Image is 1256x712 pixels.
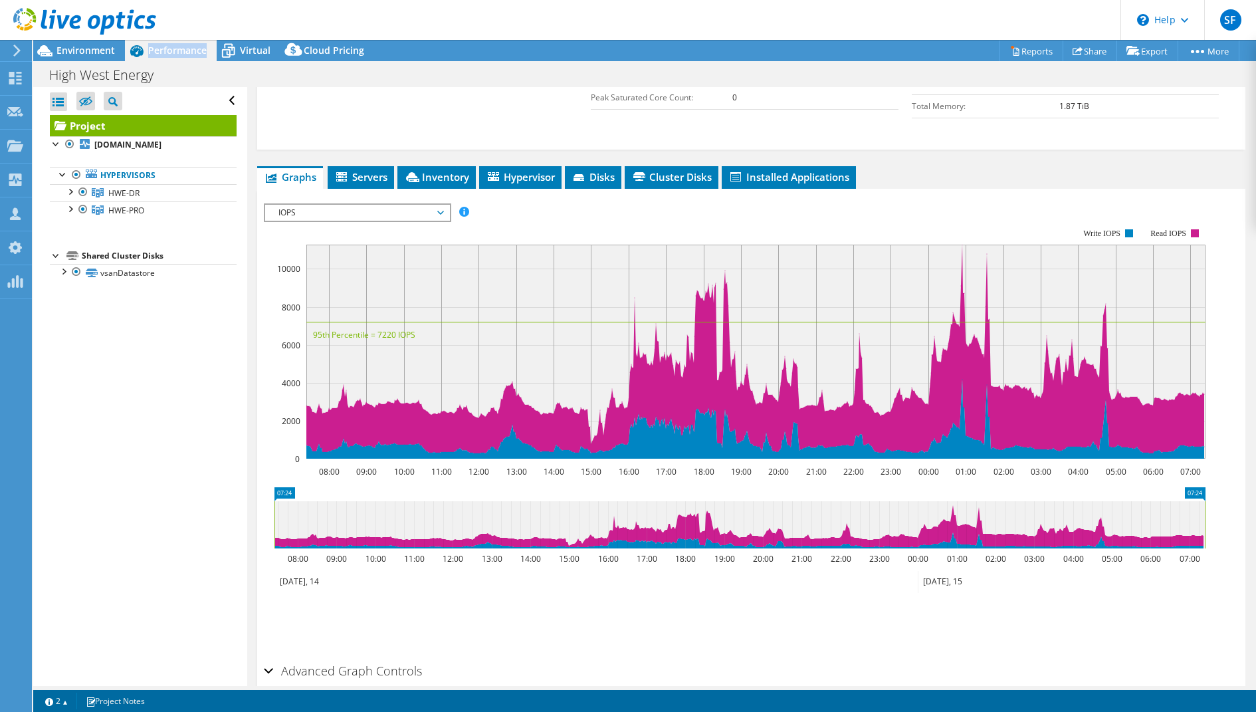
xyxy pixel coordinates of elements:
span: Graphs [264,170,316,183]
span: Disks [572,170,615,183]
text: 06:00 [1140,553,1161,564]
span: HWE-DR [108,187,140,199]
text: 08:00 [288,553,308,564]
span: Cluster Disks [631,170,712,183]
text: 17:00 [637,553,657,564]
span: Virtual [240,44,270,57]
text: 03:00 [1031,466,1051,477]
a: Hypervisors [50,167,237,184]
text: 14:00 [544,466,564,477]
text: 04:00 [1068,466,1089,477]
text: 05:00 [1106,466,1126,477]
text: 20:00 [768,466,789,477]
a: Reports [999,41,1063,61]
a: vsanDatastore [50,264,237,281]
text: 01:00 [956,466,976,477]
text: 13:00 [506,466,527,477]
a: More [1178,41,1239,61]
text: 03:00 [1024,553,1045,564]
text: 19:00 [731,466,752,477]
text: 95th Percentile = 7220 IOPS [313,329,415,340]
text: 11:00 [431,466,452,477]
text: 21:00 [806,466,827,477]
text: 16:00 [598,553,619,564]
a: [DOMAIN_NAME] [50,136,237,154]
text: 12:00 [443,553,463,564]
text: 11:00 [404,553,425,564]
text: 4000 [282,378,300,389]
a: 2 [36,693,77,709]
text: 04:00 [1063,553,1084,564]
text: 00:00 [908,553,928,564]
text: 09:00 [326,553,347,564]
text: 05:00 [1102,553,1122,564]
h2: Advanced Graph Controls [264,657,422,684]
a: HWE-DR [50,184,237,201]
span: Inventory [404,170,469,183]
text: Write IOPS [1083,229,1120,238]
text: 07:00 [1180,466,1201,477]
a: Export [1116,41,1178,61]
text: 20:00 [753,553,774,564]
text: 10:00 [366,553,386,564]
a: Share [1063,41,1117,61]
text: 07:00 [1180,553,1200,564]
span: HWE-PRO [108,205,144,216]
text: 08:00 [319,466,340,477]
text: 21:00 [791,553,812,564]
text: 15:00 [559,553,579,564]
text: 17:00 [656,466,677,477]
b: [DOMAIN_NAME] [94,139,161,150]
text: 6000 [282,340,300,351]
text: 06:00 [1143,466,1164,477]
text: 10000 [277,263,300,275]
span: Cloud Pricing [304,44,364,57]
text: 15:00 [581,466,601,477]
text: 02:00 [994,466,1014,477]
text: 00:00 [918,466,939,477]
text: 02:00 [986,553,1006,564]
h1: High West Energy [43,68,174,82]
text: Read IOPS [1150,229,1186,238]
div: Shared Cluster Disks [82,248,237,264]
text: 2000 [282,415,300,427]
td: Peak Saturated Core Count: [591,86,732,109]
b: 72 [1059,77,1069,88]
text: 22:00 [831,553,851,564]
span: Hypervisor [486,170,555,183]
td: Total Memory: [912,94,1060,118]
span: Environment [56,44,115,57]
text: 09:00 [356,466,377,477]
svg: \n [1137,14,1149,26]
text: 13:00 [482,553,502,564]
text: 18:00 [675,553,696,564]
text: 23:00 [869,553,890,564]
text: 0 [295,453,300,465]
text: 22:00 [843,466,864,477]
text: 18:00 [694,466,714,477]
text: 19:00 [714,553,735,564]
a: HWE-PRO [50,201,237,219]
span: Performance [148,44,207,57]
text: 01:00 [947,553,968,564]
text: 16:00 [619,466,639,477]
text: 23:00 [881,466,901,477]
text: 14:00 [520,553,541,564]
text: 10:00 [394,466,415,477]
span: Installed Applications [728,170,849,183]
text: 8000 [282,302,300,313]
a: Project Notes [76,693,154,709]
span: SF [1220,9,1241,31]
b: 0 [732,92,737,103]
text: 12:00 [469,466,489,477]
span: IOPS [272,205,443,221]
b: 1.87 TiB [1059,100,1089,112]
a: Project [50,115,237,136]
span: Servers [334,170,387,183]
